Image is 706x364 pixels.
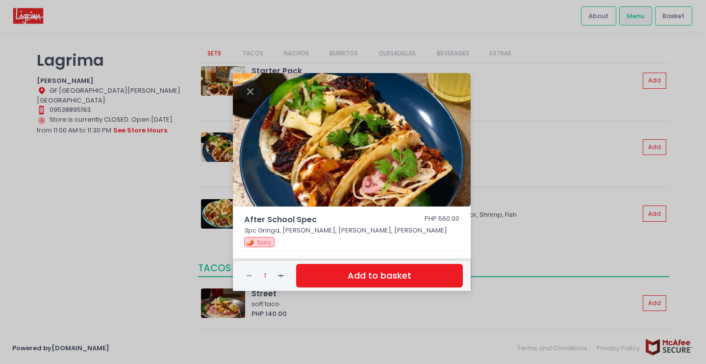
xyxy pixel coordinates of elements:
[296,264,463,288] button: Add to basket
[233,73,471,207] img: After School Spec
[246,237,254,247] span: 🌶️
[244,214,406,226] span: After School Spec
[244,226,460,235] p: 3pc Gringa, [PERSON_NAME], [PERSON_NAME], [PERSON_NAME]
[425,214,459,226] div: PHP 560.00
[239,86,262,96] button: Close
[257,239,271,246] span: Spicy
